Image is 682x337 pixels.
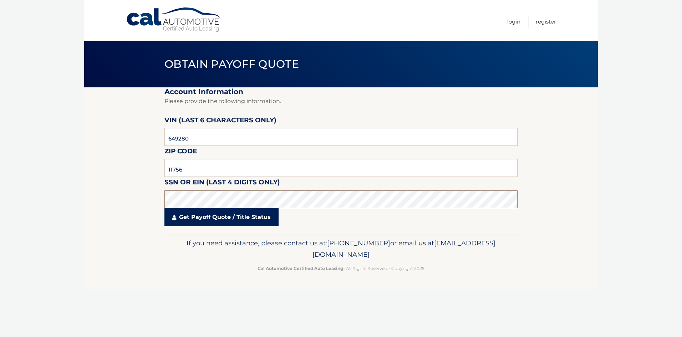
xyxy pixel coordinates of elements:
p: If you need assistance, please contact us at: or email us at [169,238,513,260]
label: Zip Code [164,146,197,159]
a: Cal Automotive [126,7,222,32]
label: VIN (last 6 characters only) [164,115,276,128]
span: [PHONE_NUMBER] [327,239,390,247]
a: Get Payoff Quote / Title Status [164,208,279,226]
label: SSN or EIN (last 4 digits only) [164,177,280,190]
h2: Account Information [164,87,518,96]
strong: Cal Automotive Certified Auto Leasing [258,266,343,271]
span: Obtain Payoff Quote [164,57,299,71]
p: - All Rights Reserved - Copyright 2025 [169,265,513,272]
a: Register [536,16,556,27]
p: Please provide the following information. [164,96,518,106]
a: Login [507,16,520,27]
